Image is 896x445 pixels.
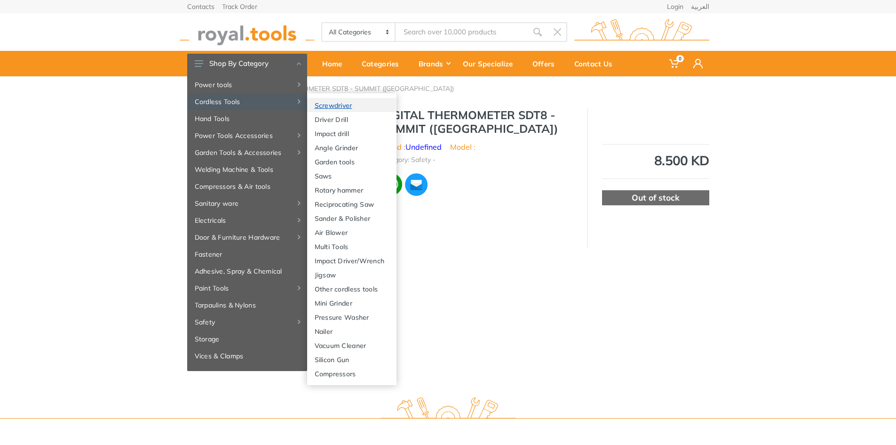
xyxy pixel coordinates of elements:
[187,144,307,161] a: Garden Tools & Accessories
[307,183,396,197] a: Rotary hammer
[307,296,396,310] a: Mini Grinder
[322,23,396,41] select: Category
[681,113,709,137] img: Undefined
[574,19,709,45] img: royal.tools Logo
[667,3,683,10] a: Login
[307,112,396,126] a: Driver Drill
[187,76,307,93] a: Power tools
[187,348,307,364] a: Vices & Clamps
[412,54,456,73] div: Brands
[526,54,568,73] div: Offers
[222,3,257,10] a: Track Order
[187,246,307,263] a: Fastener
[187,84,709,93] nav: breadcrumb
[381,397,515,423] img: royal.tools Logo
[307,366,396,380] a: Compressors
[187,280,307,297] a: Paint Tools
[187,3,214,10] a: Contacts
[187,178,307,195] a: Compressors & Air tools
[691,3,709,10] a: العربية
[450,141,476,153] li: Model :
[187,297,307,314] a: Tarpaulins & Nylons
[187,54,307,73] button: Shop By Category
[307,282,396,296] a: Other cordless tools
[187,331,307,348] a: Storage
[602,154,709,167] div: 8.500 KD
[187,263,307,280] a: Adhesive, Spray & Chemical
[187,127,307,144] a: Power Tools Accessories
[187,161,307,178] a: Welding Machine & Tools
[568,51,626,76] a: Contact Us
[307,239,396,253] a: Multi Tools
[307,126,396,140] a: Impact drill
[187,110,307,127] a: Hand Tools
[456,54,526,73] div: Our Specialize
[307,140,396,154] a: Angle Grinder
[307,338,396,352] a: Vacuum Cleaner
[663,51,687,76] a: 0
[568,54,626,73] div: Contact Us
[307,98,396,112] a: Screwdriver
[307,310,396,324] a: Pressure Washer
[355,54,412,73] div: Categories
[187,314,307,331] a: Safety
[380,141,442,153] li: Brand :
[307,352,396,366] a: Silicon Gun
[307,154,396,169] a: Garden tools
[307,211,396,225] a: Sander & Polisher
[602,190,709,205] div: Out of stock
[456,51,526,76] a: Our Specialize
[676,55,684,62] span: 0
[307,253,396,267] a: Impact Driver/Wrench
[187,229,307,246] a: Door & Furniture Hardware
[307,197,396,211] a: Reciprocating Saw
[307,169,396,183] a: Saws
[187,93,307,110] a: Cordless Tools
[307,267,396,282] a: Jigsaw
[254,84,468,93] li: DIGITAL THERMOMETER SDT8 - SUMMIT ([GEOGRAPHIC_DATA])
[405,142,442,152] a: Undefined
[355,51,412,76] a: Categories
[380,108,573,136] h1: DIGITAL THERMOMETER SDT8 - SUMMIT ([GEOGRAPHIC_DATA])
[187,195,307,212] a: Sanitary ware
[316,51,355,76] a: Home
[307,324,396,338] a: Nailer
[380,155,436,165] li: Category: Safety -
[526,51,568,76] a: Offers
[404,172,428,197] img: ma.webp
[396,22,527,42] input: Site search
[307,225,396,239] a: Air Blower
[187,212,307,229] a: Electricals
[316,54,355,73] div: Home
[180,19,315,45] img: royal.tools Logo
